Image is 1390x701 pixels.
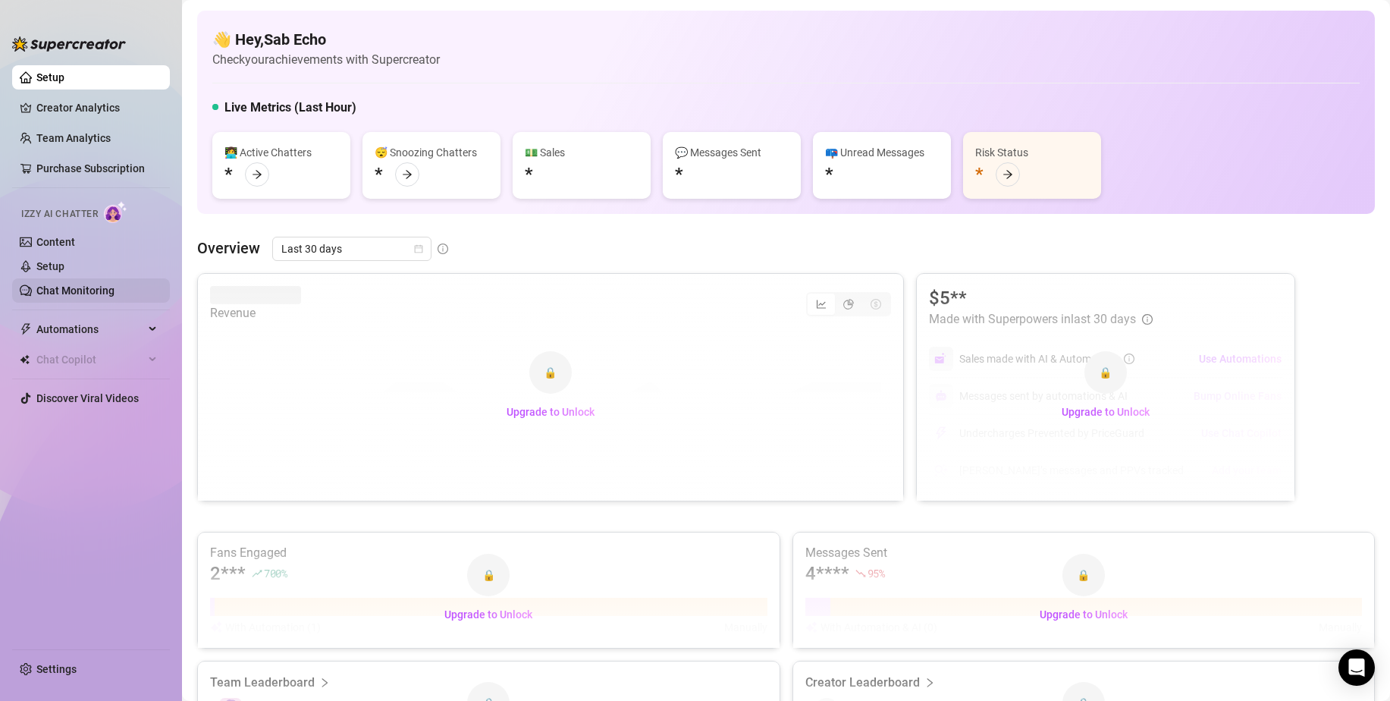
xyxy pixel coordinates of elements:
a: Settings [36,663,77,675]
button: Upgrade to Unlock [1028,602,1140,627]
a: Team Analytics [36,132,111,144]
button: Upgrade to Unlock [494,400,607,424]
img: AI Chatter [104,201,127,223]
span: arrow-right [402,169,413,180]
div: 🔒 [529,351,572,394]
span: Chat Copilot [36,347,144,372]
h5: Live Metrics (Last Hour) [224,99,356,117]
button: Upgrade to Unlock [432,602,544,627]
img: logo-BBDzfeDw.svg [12,36,126,52]
span: thunderbolt [20,323,32,335]
button: Upgrade to Unlock [1050,400,1162,424]
img: Chat Copilot [20,354,30,365]
a: Discover Viral Videos [36,392,139,404]
span: Automations [36,317,144,341]
span: Upgrade to Unlock [1040,608,1128,621]
div: 🔒 [1062,554,1105,596]
span: arrow-right [252,169,262,180]
span: Upgrade to Unlock [1062,406,1150,418]
div: Risk Status [975,144,1089,161]
a: Content [36,236,75,248]
a: Creator Analytics [36,96,158,120]
div: 💵 Sales [525,144,639,161]
div: 📪 Unread Messages [825,144,939,161]
div: Open Intercom Messenger [1338,649,1375,686]
div: 💬 Messages Sent [675,144,789,161]
span: Izzy AI Chatter [21,207,98,222]
article: Check your achievements with Supercreator [212,50,440,69]
div: 🔒 [467,554,510,596]
span: Upgrade to Unlock [444,608,532,621]
a: Purchase Subscription [36,162,145,174]
h4: 👋 Hey, Sab Echo [212,29,440,50]
span: calendar [414,244,423,253]
a: Setup [36,260,64,272]
span: arrow-right [1002,169,1013,180]
span: Upgrade to Unlock [507,406,595,418]
span: Last 30 days [281,237,422,260]
a: Chat Monitoring [36,284,115,297]
a: Setup [36,71,64,83]
article: Overview [197,237,260,259]
div: 😴 Snoozing Chatters [375,144,488,161]
div: 🔒 [1084,351,1127,394]
div: 👩‍💻 Active Chatters [224,144,338,161]
span: info-circle [438,244,448,254]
